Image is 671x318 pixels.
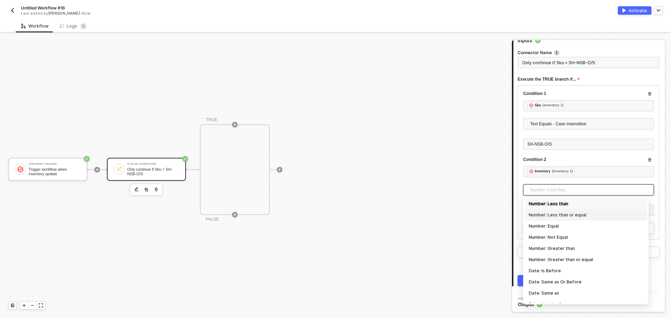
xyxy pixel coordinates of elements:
[523,91,654,97] div: Condition 1
[629,8,647,14] div: Activate
[518,297,542,300] span: Step 2
[518,301,542,308] span: Output
[552,169,573,174] div: (Inventory 1)
[95,168,99,172] span: icon-play
[529,169,533,173] img: fieldIcon
[127,167,180,176] div: Only continue if Sku = SH-NSB-O/S
[622,8,626,13] img: activate
[132,185,141,194] button: edit-cred
[525,232,647,243] div: Number: Not Equal
[525,265,647,276] div: Date: Is Before
[48,11,80,16] span: [PERSON_NAME]
[525,198,647,209] div: Number: Less than
[206,117,217,123] div: TRUE
[518,75,579,84] span: Execute the TRUE branch if...
[21,23,49,29] div: Workflow
[525,276,647,288] div: Date: Same as Or Before
[29,167,81,176] div: Trigger workflow when inventory update
[518,246,659,258] button: OR
[30,303,35,308] span: icon-minus
[233,213,237,217] span: icon-play
[529,222,643,230] div: Number: Equal
[529,103,533,108] img: fieldIcon
[535,102,541,109] div: Sku
[135,187,139,192] img: edit-cred
[518,50,659,56] label: Connector Name
[17,166,23,172] img: icon
[542,103,563,108] div: (Inventory 1)
[529,267,643,275] div: Date: Is Before
[80,23,87,30] sup: 0
[21,11,319,16] div: Last edited by - Now
[618,6,651,15] button: activateActivate
[529,256,643,264] div: Number: Greater than or equal
[529,278,643,286] div: Date: Same as Or Before
[525,299,647,310] div: Date: Not the Same as
[8,6,17,15] button: back
[527,142,552,147] span: SH-NSB-O/S
[525,243,647,254] div: Number: Greater than
[529,234,643,241] div: Number: Not Equal
[144,187,149,192] img: copy-block
[525,254,647,265] div: Number: Greater than or equal
[277,168,282,172] span: icon-play
[182,156,188,162] span: icon-success-page
[10,8,15,13] img: back
[529,211,643,219] div: Number: Less than or equal
[518,275,540,286] button: Next
[518,57,659,68] input: Enter description
[84,156,89,162] span: icon-success-page
[512,34,665,286] div: Inputs Connector Nameicon-infoExecute the TRUE branch if...Condition 1fieldIconSku(Inventory 1)Te...
[233,123,237,127] span: icon-play
[21,5,65,11] span: Untitled Workflow #16
[523,157,654,163] div: Condition 2
[518,37,541,44] span: Inputs
[206,216,219,223] div: FALSE
[142,185,151,194] button: copy-block
[29,163,81,165] div: ShipHero Trigger
[525,288,647,299] div: Date: Same as
[127,163,180,165] div: If-Else Conditions
[60,23,87,30] div: Logs
[529,289,643,297] div: Date: Same as
[22,303,26,308] span: icon-play
[529,245,643,252] div: Number: Greater than
[39,303,43,308] span: icon-expand
[116,166,122,172] img: icon
[529,200,643,208] div: Number: Less than
[529,301,643,308] div: Date: Not the Same as
[525,209,647,221] div: Number: Less than or equal
[554,50,560,56] img: icon-info
[530,185,650,195] span: Number: Less than
[530,119,650,129] span: Text Equals - Case Insensitive
[535,168,550,175] div: Inventory
[525,221,647,232] div: Number: Equal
